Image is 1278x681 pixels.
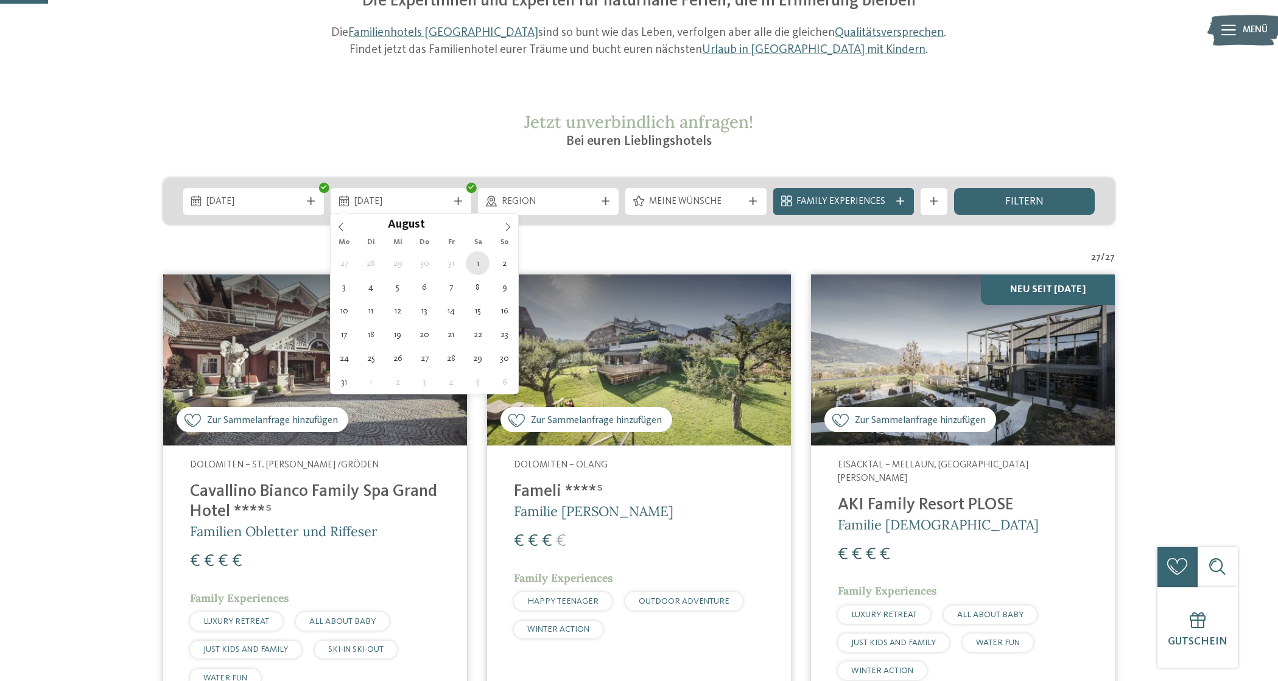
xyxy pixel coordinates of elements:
span: Familie [PERSON_NAME] [514,503,673,520]
span: Region [502,195,595,209]
span: August 24, 2026 [332,346,356,370]
span: filtern [1005,197,1044,208]
img: Familienhotels gesucht? Hier findet ihr die besten! [811,274,1115,445]
span: Meine Wünsche [649,195,743,209]
span: Juli 29, 2026 [386,251,410,275]
span: August 15, 2026 [466,299,490,323]
span: August 30, 2026 [493,346,516,370]
span: Zur Sammelanfrage hinzufügen [207,413,338,427]
span: August 28, 2026 [439,346,463,370]
span: August [388,220,425,231]
span: August 1, 2026 [466,251,490,275]
span: August 29, 2026 [466,346,490,370]
span: Family Experiences [796,195,890,209]
span: € [838,546,848,564]
span: August 11, 2026 [359,299,383,323]
span: SKI-IN SKI-OUT [328,645,384,654]
span: € [232,553,242,570]
h4: Cavallino Bianco Family Spa Grand Hotel ****ˢ [190,482,440,522]
h4: AKI Family Resort PLOSE [838,495,1088,515]
span: € [880,546,890,564]
a: Familienhotels [GEOGRAPHIC_DATA] [348,27,538,39]
span: € [866,546,876,564]
span: Juli 31, 2026 [439,251,463,275]
span: € [852,546,862,564]
span: € [204,553,214,570]
span: Mo [331,239,357,246]
span: € [542,533,552,550]
span: August 10, 2026 [332,299,356,323]
span: [DATE] [354,195,448,209]
span: August 23, 2026 [493,323,516,346]
span: August 3, 2026 [332,275,356,299]
span: Family Experiences [190,591,289,605]
span: 27 [1091,251,1101,265]
span: Family Experiences [838,584,937,598]
span: Zur Sammelanfrage hinzufügen [531,413,662,427]
span: August 6, 2026 [413,275,437,299]
p: Die sind so bunt wie das Leben, verfolgen aber alle die gleichen . Findet jetzt das Familienhotel... [321,25,958,58]
span: Mi [384,239,411,246]
span: August 16, 2026 [493,299,516,323]
span: € [190,553,200,570]
span: Juli 27, 2026 [332,251,356,275]
span: € [514,533,524,550]
span: Di [357,239,384,246]
span: September 3, 2026 [413,370,437,394]
span: WINTER ACTION [851,666,913,675]
span: August 14, 2026 [439,299,463,323]
span: Gutschein [1168,637,1227,647]
span: August 17, 2026 [332,323,356,346]
span: Jetzt unverbindlich anfragen! [524,111,753,133]
span: August 26, 2026 [386,346,410,370]
span: August 25, 2026 [359,346,383,370]
span: So [491,239,518,246]
span: Juli 30, 2026 [413,251,437,275]
span: Juli 28, 2026 [359,251,383,275]
span: € [556,533,566,550]
span: 27 [1105,251,1115,265]
span: September 6, 2026 [493,370,516,394]
img: Familienhotels gesucht? Hier findet ihr die besten! [487,274,791,445]
input: Year [425,218,465,231]
span: August 20, 2026 [413,323,437,346]
span: LUXURY RETREAT [203,617,269,626]
span: JUST KIDS AND FAMILY [203,645,288,654]
span: LUXURY RETREAT [851,610,917,619]
span: August 22, 2026 [466,323,490,346]
span: HAPPY TEENAGER [527,597,599,606]
span: WATER FUN [976,638,1020,647]
span: Familien Obletter und Riffeser [190,523,377,540]
span: JUST KIDS AND FAMILY [851,638,936,647]
span: Dolomiten – Olang [514,460,608,470]
span: August 27, 2026 [413,346,437,370]
span: Sa [465,239,491,246]
span: August 7, 2026 [439,275,463,299]
span: August 21, 2026 [439,323,463,346]
span: September 4, 2026 [439,370,463,394]
span: Family Experiences [514,571,613,585]
a: Qualitätsversprechen [835,27,944,39]
span: OUTDOOR ADVENTURE [639,597,729,606]
span: September 2, 2026 [386,370,410,394]
span: August 19, 2026 [386,323,410,346]
span: August 31, 2026 [332,370,356,394]
span: September 5, 2026 [466,370,490,394]
img: Family Spa Grand Hotel Cavallino Bianco ****ˢ [163,274,467,445]
a: Urlaub in [GEOGRAPHIC_DATA] mit Kindern [702,44,925,56]
span: Bei euren Lieblingshotels [566,134,712,148]
span: August 4, 2026 [359,275,383,299]
span: Dolomiten – St. [PERSON_NAME] /Gröden [190,460,379,470]
span: [DATE] [206,195,300,209]
span: September 1, 2026 [359,370,383,394]
span: August 8, 2026 [466,275,490,299]
span: August 5, 2026 [386,275,410,299]
span: / [1101,251,1105,265]
a: Gutschein [1157,587,1238,668]
span: ALL ABOUT BABY [957,610,1023,619]
span: August 9, 2026 [493,275,516,299]
span: Do [411,239,438,246]
span: Fr [438,239,465,246]
span: August 18, 2026 [359,323,383,346]
span: Familie [DEMOGRAPHIC_DATA] [838,516,1039,533]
